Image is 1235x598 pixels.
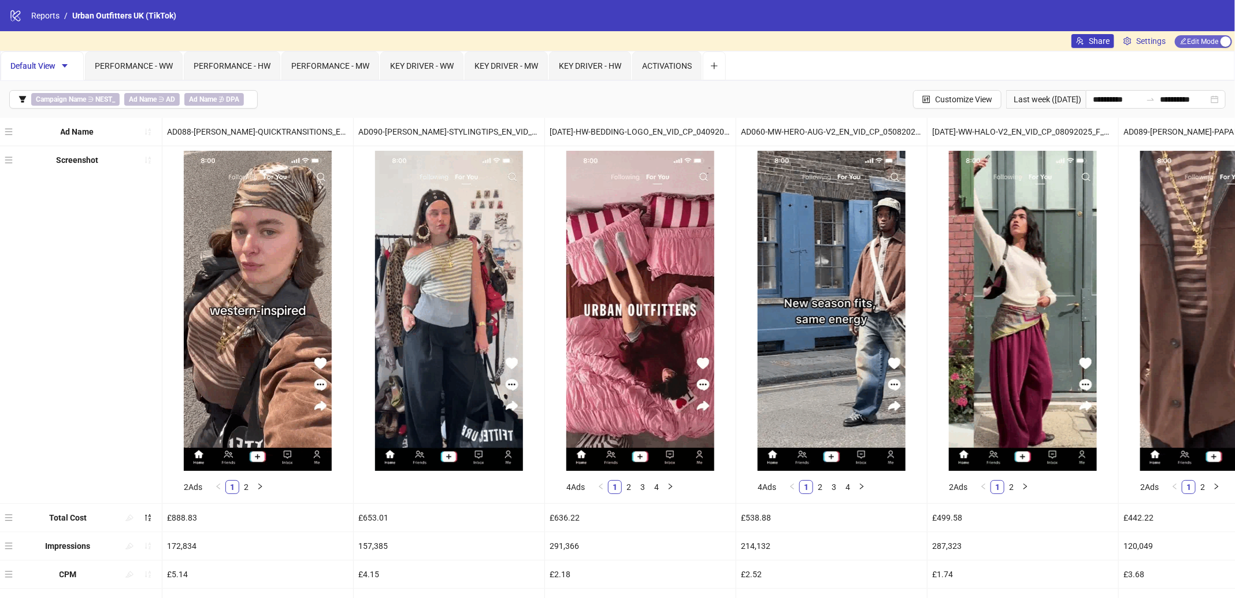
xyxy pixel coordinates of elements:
[1089,36,1110,46] span: Share
[913,90,1002,109] button: Customize View
[799,480,813,494] li: 1
[239,480,253,494] li: 2
[144,156,152,164] span: sort-ascending
[125,514,133,522] span: highlight
[800,481,813,493] a: 1
[1071,34,1114,48] button: Share
[545,118,736,146] div: [DATE]-HW-BEDDING-LOGO_EN_VID_CP_04092025_ALLG_CC_SC24_USP4_HW
[545,504,736,532] div: £636.22
[1168,480,1182,494] li: Previous Page
[1119,34,1170,48] a: Settings
[129,95,157,103] b: Ad Name
[758,482,776,492] span: 4 Ads
[184,151,332,471] img: Screenshot 1840990360388626
[162,504,353,532] div: £888.83
[841,481,854,493] a: 4
[5,508,16,527] div: menu
[736,118,927,146] div: AD060-MW-HERO-AUG-V2_EN_VID_CP_05082025_M_CC_SC24_USP10_MW
[5,156,13,164] span: menu
[922,95,930,103] span: control
[144,570,152,578] span: sort-ascending
[1140,482,1159,492] span: 2 Ads
[144,128,152,136] span: sort-ascending
[5,565,16,584] div: menu
[354,504,544,532] div: £653.01
[10,61,74,70] span: Default View
[49,513,87,522] b: Total Cost
[1146,95,1155,104] span: swap-right
[827,480,841,494] li: 3
[9,90,258,109] button: Campaign Name ∋ NEST_Ad Name ∋ ADAd Name ∌ DPA
[667,483,674,490] span: right
[354,560,544,588] div: £4.15
[814,481,826,493] a: 2
[390,61,454,70] span: KEY DRIVER - WW
[1018,480,1032,494] button: right
[354,118,544,146] div: AD090-[PERSON_NAME]-STYLINGTIPS_EN_VID_CP_20082025_F_NSN_SC13_USP7_WW
[980,483,987,490] span: left
[1005,481,1018,493] a: 2
[226,95,239,103] b: DPA
[650,480,663,494] li: 4
[253,480,267,494] li: Next Page
[608,480,622,494] li: 1
[977,480,991,494] li: Previous Page
[1004,480,1018,494] li: 2
[354,532,544,560] div: 157,385
[1018,480,1032,494] li: Next Page
[60,570,77,579] b: CPM
[1146,95,1155,104] span: to
[1168,480,1182,494] button: left
[935,95,992,104] span: Customize View
[1210,480,1223,494] button: right
[636,481,649,493] a: 3
[253,480,267,494] button: right
[184,482,202,492] span: 2 Ads
[736,560,927,588] div: £2.52
[1182,480,1196,494] li: 1
[636,480,650,494] li: 3
[240,481,253,493] a: 2
[858,483,865,490] span: right
[189,95,217,103] b: Ad Name
[928,532,1118,560] div: 287,323
[928,560,1118,588] div: £1.74
[710,62,718,70] span: plus
[31,93,120,106] span: ∋
[291,61,369,70] span: PERFORMANCE - MW
[5,514,13,522] span: menu
[95,95,115,103] b: NEST_
[5,570,13,578] span: menu
[194,61,270,70] span: PERFORMANCE - HW
[758,151,906,471] img: Screenshot 1842231878900913
[125,570,133,578] span: highlight
[5,537,16,555] div: menu
[1196,481,1209,493] a: 2
[736,532,927,560] div: 214,132
[991,480,1004,494] li: 1
[566,482,585,492] span: 4 Ads
[144,514,152,522] span: sort-descending
[5,128,13,136] span: menu
[226,481,239,493] a: 1
[1182,481,1195,493] a: 1
[663,480,677,494] button: right
[61,127,94,136] b: Ad Name
[828,481,840,493] a: 3
[125,542,133,550] span: highlight
[594,480,608,494] li: Previous Page
[474,61,538,70] span: KEY DRIVER - MW
[949,151,1097,471] img: Screenshot 1843340564676609
[56,155,98,165] b: Screenshot
[1022,483,1029,490] span: right
[642,61,692,70] span: ACTIVATIONS
[949,482,967,492] span: 2 Ads
[545,532,736,560] div: 291,366
[162,560,353,588] div: £5.14
[72,11,176,20] span: Urban Outfitters UK (TikTok)
[841,480,855,494] li: 4
[64,9,68,22] li: /
[855,480,869,494] li: Next Page
[1076,37,1084,45] span: usergroup-add
[663,480,677,494] li: Next Page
